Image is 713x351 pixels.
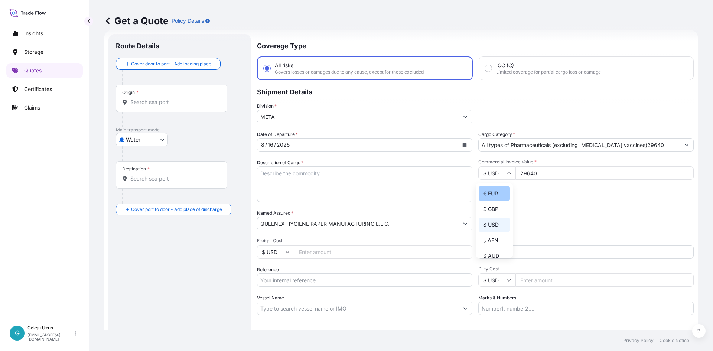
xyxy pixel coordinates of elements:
div: year, [276,140,290,149]
p: Letter of Credit [257,330,694,336]
div: $ AUD [479,249,510,263]
button: Show suggestions [459,302,472,315]
span: G [15,329,20,337]
label: Vessel Name [257,294,284,302]
div: month, [260,140,265,149]
button: Show suggestions [459,110,472,123]
input: Enter percentage [493,245,694,259]
p: Certificates [24,85,52,93]
input: Type to search vessel name or IMO [257,302,459,315]
div: / [265,140,267,149]
p: Main transport mode [116,127,244,133]
label: Description of Cargo [257,159,303,166]
p: Route Details [116,42,159,51]
input: Your internal reference [257,273,472,287]
span: Date of Departure [257,131,298,138]
a: Quotes [6,63,83,78]
div: Destination [122,166,150,172]
span: Commercial Invoice Value [478,159,694,165]
span: All risks [275,62,293,69]
input: Full name [257,217,459,230]
a: Privacy Policy [623,338,654,344]
span: Freight Cost [257,238,472,244]
div: £ GBP [479,202,510,216]
button: Cover port to door - Add place of discharge [116,204,231,215]
span: Covers losses or damages due to any cause, except for those excluded [275,69,424,75]
p: Claims [24,104,40,111]
p: Get a Quote [104,15,169,27]
label: Division [257,103,277,110]
p: Goksu Uzun [27,325,74,331]
span: Limited coverage for partial cargo loss or damage [496,69,601,75]
input: Origin [130,98,218,106]
a: Cookie Notice [660,338,689,344]
span: Water [126,136,140,143]
p: Storage [24,48,43,56]
a: Insights [6,26,83,41]
button: Select transport [116,133,168,146]
a: Certificates [6,82,83,97]
label: Cargo Category [478,131,515,138]
input: ICC (C)Limited coverage for partial cargo loss or damage [485,65,492,72]
p: Shipment Details [257,80,694,103]
button: Show suggestions [680,138,693,152]
p: Quotes [24,67,42,74]
span: Duty Cost [478,266,694,272]
div: $ USD [479,218,510,232]
span: ICC (C) [496,62,514,69]
span: Cover port to door - Add place of discharge [131,206,222,213]
p: Policy Details [172,17,204,25]
div: / [274,140,276,149]
input: Enter amount [294,245,472,259]
div: € EUR [479,186,510,201]
p: Insights [24,30,43,37]
input: Type amount [515,166,694,180]
div: day, [267,140,274,149]
button: Cover door to port - Add loading place [116,58,221,70]
button: Calendar [459,139,471,151]
label: Reference [257,266,279,273]
p: [EMAIL_ADDRESS][DOMAIN_NAME] [27,332,74,341]
div: Origin [122,90,139,95]
a: Claims [6,100,83,115]
label: Marks & Numbers [478,294,516,302]
input: Number1, number2,... [478,302,694,315]
p: Coverage Type [257,34,694,56]
label: Named Assured [257,209,293,217]
a: Storage [6,45,83,59]
input: All risksCovers losses or damages due to any cause, except for those excluded [264,65,270,72]
input: Enter amount [515,273,694,287]
div: ؋ AFN [479,233,510,247]
input: Select a commodity type [479,138,680,152]
input: Destination [130,175,218,182]
button: Show suggestions [459,217,472,230]
input: Type to search division [257,110,459,123]
span: Cover door to port - Add loading place [131,60,211,68]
